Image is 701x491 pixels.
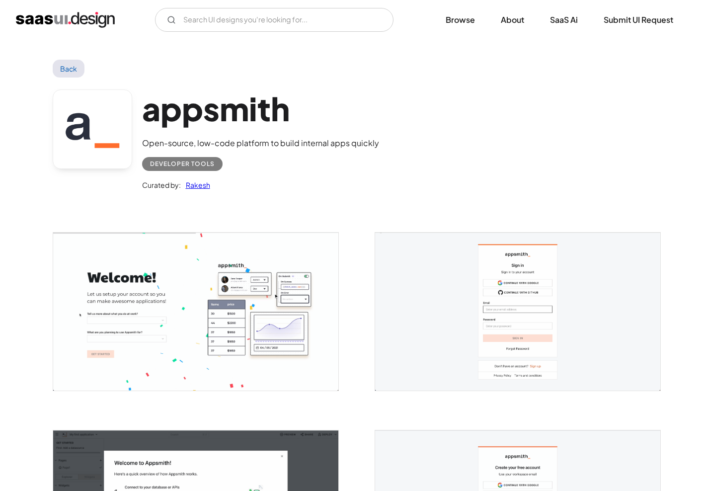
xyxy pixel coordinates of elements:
[150,158,215,170] div: Developer tools
[16,12,115,28] a: home
[489,9,536,31] a: About
[53,233,338,391] img: 6423b6a221de6a23f89f3832_appsmith%20-%20Welcome%20screen.png
[53,233,338,391] a: open lightbox
[142,137,379,149] div: Open-source, low-code platform to build internal apps quickly
[142,89,379,128] h1: appsmith
[181,179,210,191] a: Rakesh
[53,60,85,78] a: Back
[375,233,660,391] a: open lightbox
[155,8,393,32] input: Search UI designs you're looking for...
[375,233,660,391] img: 6423b6a28d836723082183cb_appsmith%20-%20Sign%20In.png
[434,9,487,31] a: Browse
[538,9,590,31] a: SaaS Ai
[142,179,181,191] div: Curated by:
[592,9,685,31] a: Submit UI Request
[155,8,393,32] form: Email Form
